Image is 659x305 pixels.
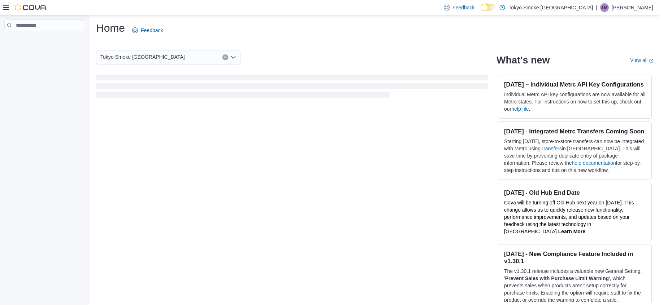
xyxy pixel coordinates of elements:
span: Tokyo Smoke [GEOGRAPHIC_DATA] [100,53,185,61]
input: Dark Mode [481,4,496,11]
svg: External link [649,59,653,63]
a: help file [511,106,529,112]
button: Open list of options [230,54,236,60]
span: TM [601,3,607,12]
a: View allExternal link [630,57,653,63]
span: Dark Mode [481,11,481,12]
p: Tokyo Smoke [GEOGRAPHIC_DATA] [509,3,593,12]
h3: [DATE] - Integrated Metrc Transfers Coming Soon [504,128,646,135]
nav: Complex example [4,32,85,50]
a: help documentation [572,160,616,166]
span: Feedback [452,4,474,11]
a: Learn More [558,229,585,234]
a: Feedback [441,0,477,15]
p: Starting [DATE], store-to-store transfers can now be integrated with Metrc using in [GEOGRAPHIC_D... [504,138,646,174]
span: Loading [96,76,488,99]
a: Transfers [541,146,562,151]
p: Individual Metrc API key configurations are now available for all Metrc states. For instructions ... [504,91,646,112]
span: Cova will be turning off Old Hub next year on [DATE]. This change allows us to quickly release ne... [504,200,634,234]
h2: What's new [497,54,550,66]
h3: [DATE] - New Compliance Feature Included in v1.30.1 [504,250,646,265]
div: Taylor Murphy [600,3,609,12]
img: Cova [14,4,47,11]
h3: [DATE] - Old Hub End Date [504,189,646,196]
strong: Prevent Sales with Purchase Limit Warning [505,275,609,281]
h1: Home [96,21,125,35]
p: | [596,3,597,12]
span: Feedback [141,27,163,34]
a: Feedback [129,23,166,37]
p: [PERSON_NAME] [612,3,653,12]
h3: [DATE] – Individual Metrc API Key Configurations [504,81,646,88]
button: Clear input [222,54,228,60]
